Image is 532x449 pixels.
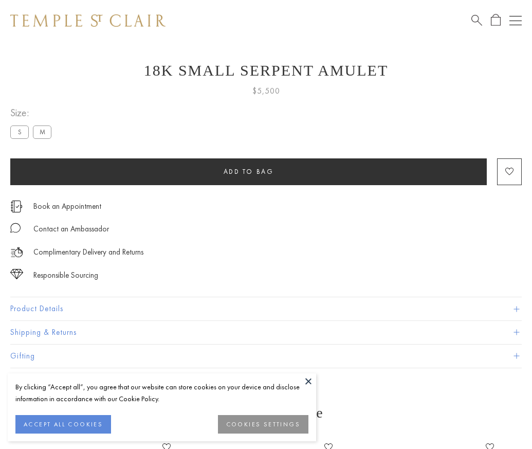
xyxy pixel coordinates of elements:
[10,125,29,138] label: S
[33,125,51,138] label: M
[491,14,501,27] a: Open Shopping Bag
[33,269,98,282] div: Responsible Sourcing
[10,321,522,344] button: Shipping & Returns
[10,246,23,259] img: icon_delivery.svg
[10,223,21,233] img: MessageIcon-01_2.svg
[33,223,109,236] div: Contact an Ambassador
[33,246,143,259] p: Complimentary Delivery and Returns
[10,62,522,79] h1: 18K Small Serpent Amulet
[10,269,23,279] img: icon_sourcing.svg
[33,201,101,212] a: Book an Appointment
[218,415,308,434] button: COOKIES SETTINGS
[509,14,522,27] button: Open navigation
[15,381,308,405] div: By clicking “Accept all”, you agree that our website can store cookies on your device and disclos...
[252,84,280,98] span: $5,500
[471,14,482,27] a: Search
[224,167,274,176] span: Add to bag
[10,158,487,185] button: Add to bag
[15,415,111,434] button: ACCEPT ALL COOKIES
[10,345,522,368] button: Gifting
[10,14,166,27] img: Temple St. Clair
[10,104,56,121] span: Size:
[10,297,522,320] button: Product Details
[10,201,23,212] img: icon_appointment.svg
